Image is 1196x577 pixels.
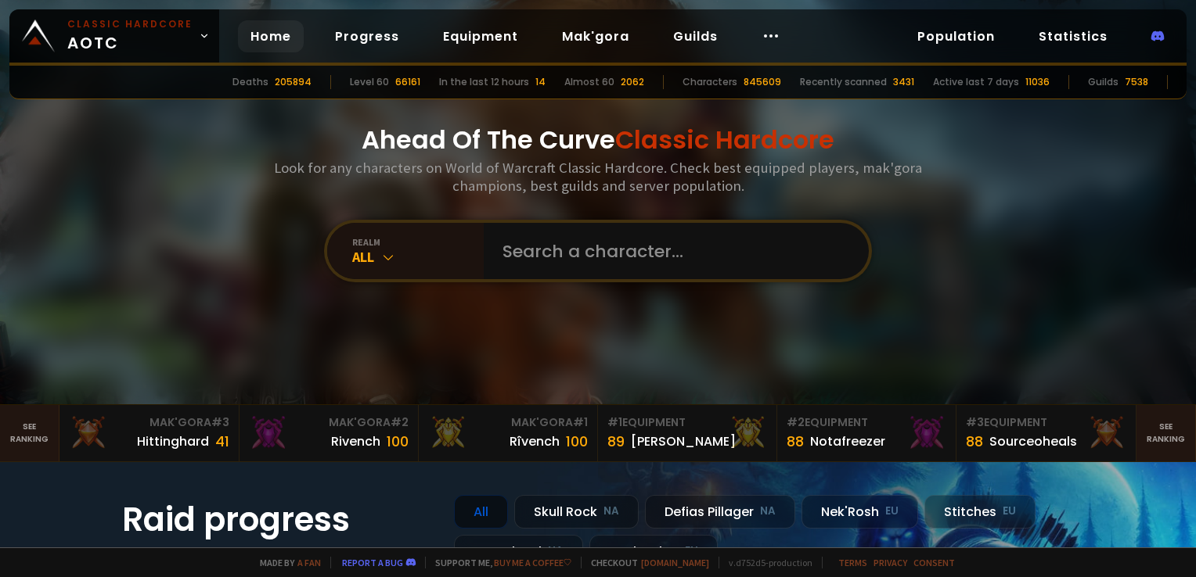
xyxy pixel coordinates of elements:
a: Consent [913,557,955,568]
div: 845609 [744,75,781,89]
div: Doomhowl [454,535,583,568]
div: 41 [215,431,229,452]
div: Equipment [607,414,767,431]
a: Buy me a coffee [494,557,571,568]
a: #2Equipment88Notafreezer [777,405,956,461]
div: Nek'Rosh [802,495,918,529]
div: Active last 7 days [933,75,1019,89]
span: Checkout [581,557,709,568]
span: AOTC [67,17,193,55]
div: Deaths [232,75,268,89]
div: Stitches [924,495,1036,529]
div: Defias Pillager [645,495,795,529]
span: # 1 [573,414,588,430]
div: Soulseeker [589,535,718,568]
a: Terms [838,557,867,568]
div: 7538 [1125,75,1148,89]
div: 66161 [395,75,420,89]
a: Population [905,20,1007,52]
a: Guilds [661,20,730,52]
a: Statistics [1026,20,1120,52]
div: Skull Rock [514,495,639,529]
div: All [454,495,508,529]
div: All [352,248,484,266]
a: Privacy [874,557,907,568]
div: Mak'Gora [428,414,588,431]
div: 89 [607,431,625,452]
a: #1Equipment89[PERSON_NAME] [598,405,777,461]
div: Guilds [1088,75,1119,89]
a: #3Equipment88Sourceoheals [956,405,1136,461]
div: Recently scanned [800,75,887,89]
div: Characters [683,75,737,89]
a: Equipment [430,20,531,52]
div: Mak'Gora [69,414,229,431]
span: # 2 [787,414,805,430]
div: Mak'Gora [249,414,409,431]
div: Equipment [787,414,946,431]
span: v. d752d5 - production [719,557,812,568]
a: Mak'Gora#2Rivench100 [240,405,419,461]
small: Classic Hardcore [67,17,193,31]
a: [DOMAIN_NAME] [641,557,709,568]
div: Notafreezer [810,432,885,451]
small: EU [685,543,698,559]
a: a fan [297,557,321,568]
div: Almost 60 [564,75,614,89]
div: Level 60 [350,75,389,89]
h1: Raid progress [122,495,435,544]
div: 100 [387,431,409,452]
div: 100 [566,431,588,452]
span: Support me, [425,557,571,568]
div: 14 [535,75,546,89]
input: Search a character... [493,223,850,279]
h1: Ahead Of The Curve [362,121,834,159]
a: Mak'gora [549,20,642,52]
div: Equipment [966,414,1126,431]
span: # 1 [607,414,622,430]
h3: Look for any characters on World of Warcraft Classic Hardcore. Check best equipped players, mak'g... [268,159,928,195]
span: Classic Hardcore [615,122,834,157]
div: realm [352,236,484,248]
div: 2062 [621,75,644,89]
div: 88 [966,431,983,452]
div: Hittinghard [137,432,209,451]
small: NA [760,504,776,519]
div: Rîvench [510,432,560,451]
small: NA [603,504,619,519]
a: Home [238,20,304,52]
small: EU [1003,504,1016,519]
span: # 3 [211,414,229,430]
span: # 3 [966,414,984,430]
a: Progress [322,20,412,52]
div: [PERSON_NAME] [631,432,736,451]
a: Mak'Gora#3Hittinghard41 [59,405,239,461]
div: Rivench [331,432,380,451]
div: Sourceoheals [989,432,1077,451]
div: 205894 [275,75,312,89]
div: 11036 [1025,75,1050,89]
span: # 2 [391,414,409,430]
a: Classic HardcoreAOTC [9,9,219,63]
div: 3431 [893,75,914,89]
div: 88 [787,431,804,452]
div: In the last 12 hours [439,75,529,89]
a: Mak'Gora#1Rîvench100 [419,405,598,461]
a: Seeranking [1137,405,1196,461]
span: Made by [250,557,321,568]
small: NA [548,543,564,559]
a: Report a bug [342,557,403,568]
small: EU [885,504,899,519]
